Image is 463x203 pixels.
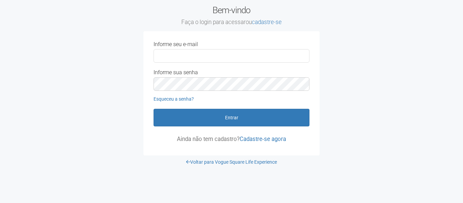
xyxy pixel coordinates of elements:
span: ou [246,19,282,25]
label: Informe sua senha [154,69,198,76]
a: Cadastre-se agora [240,136,286,142]
small: Faça o login para acessar [143,19,320,26]
a: Voltar para Vogue Square Life Experience [186,159,277,165]
label: Informe seu e-mail [154,41,198,47]
p: Ainda não tem cadastro? [154,136,309,142]
a: cadastre-se [252,19,282,25]
button: Entrar [154,109,309,126]
a: Esqueceu a senha? [154,96,194,102]
h2: Bem-vindo [143,5,320,26]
